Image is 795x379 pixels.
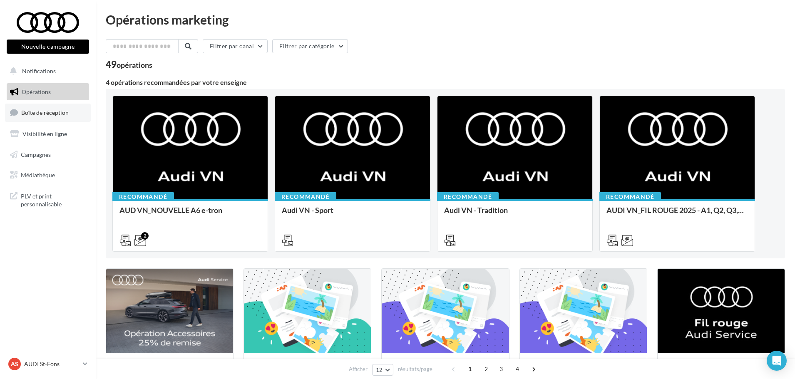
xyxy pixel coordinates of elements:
div: Opérations marketing [106,13,785,26]
div: Audi VN - Sport [282,206,423,223]
span: 4 [511,362,524,376]
span: résultats/page [398,365,432,373]
a: Campagnes [5,146,91,163]
div: 4 opérations recommandées par votre enseigne [106,79,785,86]
span: 1 [463,362,477,376]
span: PLV et print personnalisable [21,191,86,208]
div: Recommandé [275,192,336,201]
span: Visibilité en ligne [22,130,67,137]
div: 2 [141,232,149,240]
span: Notifications [22,67,56,74]
span: Médiathèque [21,171,55,178]
a: Visibilité en ligne [5,125,91,143]
a: PLV et print personnalisable [5,187,91,212]
span: 12 [376,367,383,373]
div: Recommandé [112,192,174,201]
span: Campagnes [21,151,51,158]
a: Opérations [5,83,91,101]
p: AUDI St-Fons [24,360,79,368]
span: Boîte de réception [21,109,69,116]
div: Open Intercom Messenger [767,351,787,371]
button: Nouvelle campagne [7,40,89,54]
button: Filtrer par canal [203,39,268,53]
div: Recommandé [599,192,661,201]
div: AUD VN_NOUVELLE A6 e-tron [119,206,261,223]
button: Notifications [5,62,87,80]
span: Afficher [349,365,368,373]
a: Boîte de réception [5,104,91,121]
span: AS [11,360,18,368]
button: 12 [372,364,393,376]
a: Médiathèque [5,166,91,184]
span: Opérations [22,88,51,95]
div: Recommandé [437,192,499,201]
div: Audi VN - Tradition [444,206,586,223]
div: AUDI VN_FIL ROUGE 2025 - A1, Q2, Q3, Q5 et Q4 e-tron [606,206,748,223]
span: 2 [479,362,493,376]
div: opérations [117,61,152,69]
button: Filtrer par catégorie [272,39,348,53]
a: AS AUDI St-Fons [7,356,89,372]
div: 49 [106,60,152,69]
span: 3 [494,362,508,376]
